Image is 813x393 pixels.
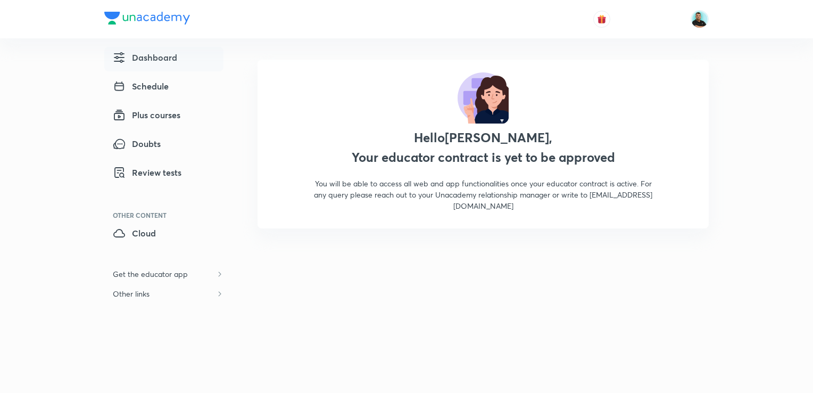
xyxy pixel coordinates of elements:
[313,178,653,211] p: You will be able to access all web and app functionalities once your educator contract is active....
[104,133,223,158] a: Doubts
[104,162,223,186] a: Review tests
[113,227,156,240] span: Cloud
[104,12,190,27] a: Company Logo
[458,72,509,124] img: under review or rejected
[104,264,196,284] h6: Get the educator app
[104,47,223,71] a: Dashboard
[113,80,169,93] span: Schedule
[593,11,610,28] button: avatar
[104,76,223,100] a: Schedule
[104,104,223,129] a: Plus courses
[113,51,177,64] span: Dashboard
[352,150,615,165] h3: Your educator contract is yet to be approved
[104,12,190,24] img: Company Logo
[104,284,158,304] h6: Other links
[691,10,709,28] img: Abhishek Agnihotri
[597,14,607,24] img: avatar
[113,137,161,150] span: Doubts
[113,109,180,121] span: Plus courses
[113,166,181,179] span: Review tests
[113,212,223,218] div: Other Content
[104,223,223,247] a: Cloud
[414,130,552,145] h3: Hello [PERSON_NAME] ,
